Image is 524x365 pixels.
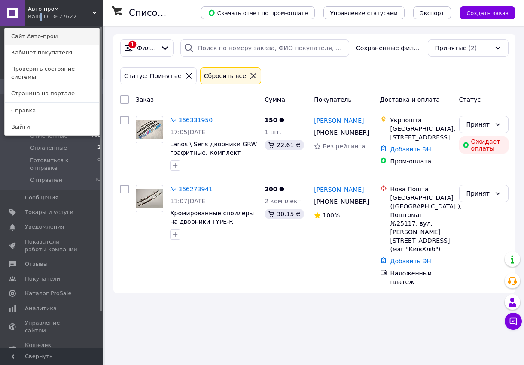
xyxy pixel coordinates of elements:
[459,96,481,103] span: Статус
[265,96,285,103] span: Сумма
[390,157,452,166] div: Пром-оплата
[30,132,67,140] span: Отмененные
[390,116,452,124] div: Укрпошта
[136,189,163,209] img: Фото товару
[466,10,509,16] span: Создать заказ
[170,186,213,193] a: № 366273941
[323,143,365,150] span: Без рейтинга
[94,176,101,184] span: 10
[265,198,301,205] span: 2 комплект
[314,116,364,125] a: [PERSON_NAME]
[25,305,57,312] span: Аналитика
[91,132,101,140] span: 768
[314,185,364,194] a: [PERSON_NAME]
[460,6,515,19] button: Создать заказ
[505,313,522,330] button: Чат с покупателем
[201,6,315,19] button: Скачать отчет по пром-оплате
[25,238,79,253] span: Показатели работы компании
[25,208,73,216] span: Товары и услуги
[5,45,99,61] a: Кабинет покупателя
[180,39,349,57] input: Поиск по номеру заказа, ФИО покупателя, номеру телефона, Email, номеру накладной
[25,260,48,268] span: Отзывы
[137,44,157,52] span: Фильтры
[97,157,101,172] span: 0
[390,193,452,253] div: [GEOGRAPHIC_DATA] ([GEOGRAPHIC_DATA].), Поштомат №25117: вул. [PERSON_NAME][STREET_ADDRESS] (маг....
[28,13,64,21] div: Ваш ID: 3627622
[202,71,248,81] div: Сбросить все
[136,96,154,103] span: Заказ
[170,198,208,205] span: 11:07[DATE]
[30,176,62,184] span: Отправлен
[170,141,257,173] a: Lanos \ Sens дворники GRW графитные. Комплект каркасных щеток стеклоочистителя 480 мм.
[25,194,58,202] span: Сообщения
[420,10,444,16] span: Экспорт
[136,120,163,140] img: Фото товару
[5,85,99,102] a: Страница на портале
[265,117,284,124] span: 150 ₴
[413,6,451,19] button: Экспорт
[25,319,79,335] span: Управление сайтом
[170,210,254,234] a: Хромированные спойлеры на дворники TYPE-R (комплект 2 шт)
[323,212,340,219] span: 100%
[30,157,97,172] span: Готовиться к отправке
[28,5,92,13] span: Авто-пром
[390,124,452,142] div: [GEOGRAPHIC_DATA], [STREET_ADDRESS]
[435,44,467,52] span: Принятые
[265,186,284,193] span: 200 ₴
[390,269,452,286] div: Наложенный платеж
[5,28,99,45] a: Сайт Авто-пром
[25,223,64,231] span: Уведомления
[25,341,79,357] span: Кошелек компании
[25,275,60,283] span: Покупатели
[265,129,281,136] span: 1 шт.
[265,140,304,150] div: 22.61 ₴
[312,127,367,139] div: [PHONE_NUMBER]
[314,96,352,103] span: Покупатель
[390,185,452,193] div: Нова Пошта
[390,146,431,153] a: Добавить ЭН
[136,116,163,143] a: Фото товару
[97,144,101,152] span: 2
[356,44,421,52] span: Сохраненные фильтры:
[136,185,163,212] a: Фото товару
[5,103,99,119] a: Справка
[208,9,308,17] span: Скачать отчет по пром-оплате
[323,6,405,19] button: Управление статусами
[380,96,440,103] span: Доставка и оплата
[5,119,99,135] a: Выйти
[122,71,183,81] div: Статус: Принятые
[312,196,367,208] div: [PHONE_NUMBER]
[30,144,67,152] span: Оплаченные
[466,189,491,198] div: Принят
[468,45,477,51] span: (2)
[129,8,203,18] h1: Список заказов
[451,9,515,16] a: Создать заказ
[265,209,304,219] div: 30.15 ₴
[330,10,398,16] span: Управление статусами
[466,120,491,129] div: Принят
[25,290,71,297] span: Каталог ProSale
[170,117,213,124] a: № 366331950
[170,129,208,136] span: 17:05[DATE]
[390,258,431,265] a: Добавить ЭН
[5,61,99,85] a: Проверить состояние системы
[459,136,509,154] div: Ожидает оплаты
